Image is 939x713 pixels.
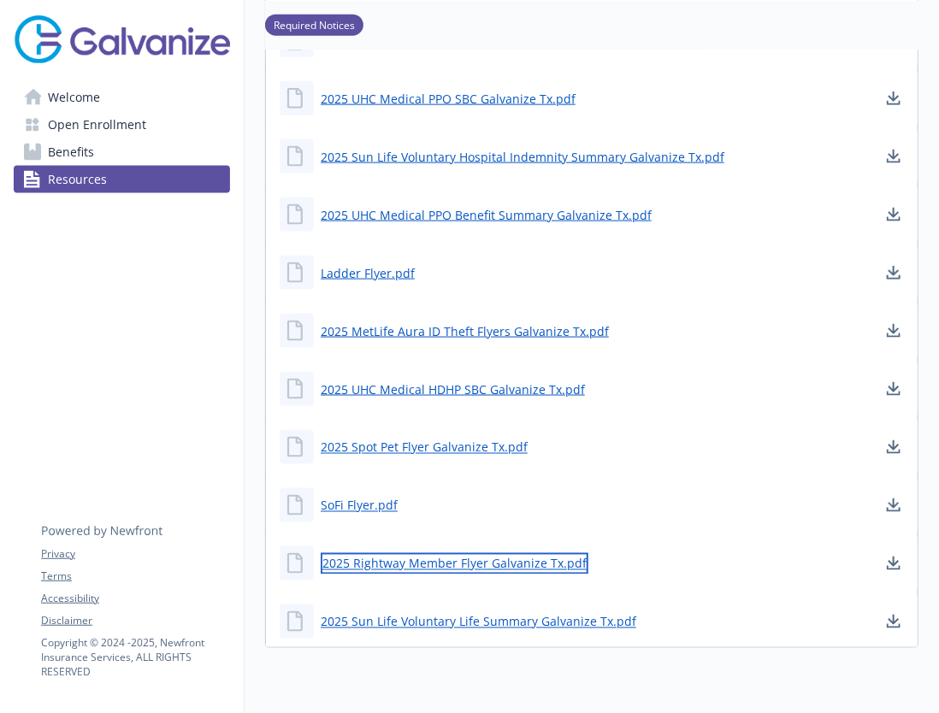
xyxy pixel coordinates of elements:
a: 2025 Sun Life Voluntary Life Summary Galvanize Tx.pdf [321,613,636,631]
a: 2025 UHC Medical PPO SBC Galvanize Tx.pdf [321,90,576,108]
a: download document [883,495,904,516]
a: download document [883,437,904,457]
a: SoFi Flyer.pdf [321,497,398,515]
a: 2025 MetLife Aura ID Theft Flyers Galvanize Tx.pdf [321,322,609,340]
a: download document [883,88,904,109]
a: Benefits [14,138,230,166]
a: download document [883,146,904,167]
a: 2025 Rightway Member Flyer Galvanize Tx.pdf [321,553,588,575]
a: download document [883,321,904,341]
span: Welcome [48,84,100,111]
a: Privacy [41,546,229,562]
a: Disclaimer [41,613,229,628]
a: download document [883,553,904,574]
a: Resources [14,166,230,193]
a: Ladder Flyer.pdf [321,264,415,282]
a: 2025 Spot Pet Flyer Galvanize Tx.pdf [321,439,528,457]
span: Open Enrollment [48,111,146,138]
a: Required Notices [265,16,363,32]
p: Copyright © 2024 - 2025 , Newfront Insurance Services, ALL RIGHTS RESERVED [41,635,229,679]
a: download document [883,379,904,399]
a: 2025 UHC Medical PPO Benefit Summary Galvanize Tx.pdf [321,206,652,224]
span: Benefits [48,138,94,166]
a: Terms [41,569,229,584]
a: Open Enrollment [14,111,230,138]
a: download document [883,611,904,632]
a: 2025 UHC Medical HDHP SBC Galvanize Tx.pdf [321,380,585,398]
a: 2025 Sun Life Voluntary Hospital Indemnity Summary Galvanize Tx.pdf [321,148,724,166]
a: download document [883,262,904,283]
a: download document [883,204,904,225]
a: Welcome [14,84,230,111]
a: Accessibility [41,591,229,606]
span: Resources [48,166,107,193]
